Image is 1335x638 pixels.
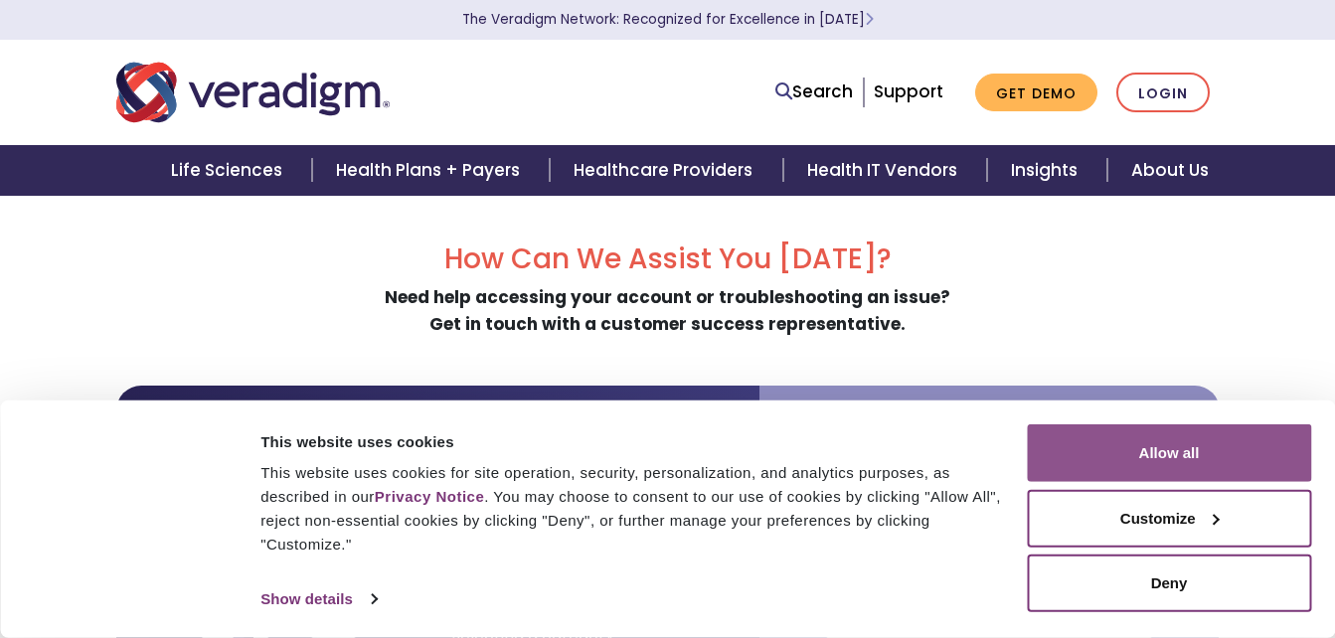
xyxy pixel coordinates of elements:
a: The Veradigm Network: Recognized for Excellence in [DATE]Learn More [462,10,874,29]
a: Support [874,80,943,103]
a: Insights [987,145,1107,196]
a: About Us [1107,145,1233,196]
a: Show details [260,584,376,614]
div: This website uses cookies [260,429,1004,453]
img: Veradigm logo [116,60,390,125]
a: Get Demo [975,74,1097,112]
a: Healthcare Providers [550,145,782,196]
button: Deny [1027,555,1311,612]
strong: Need help accessing your account or troubleshooting an issue? Get in touch with a customer succes... [385,285,950,336]
a: Health Plans + Payers [312,145,550,196]
h2: How Can We Assist You [DATE]? [116,242,1220,276]
span: Learn More [865,10,874,29]
a: Login [1116,73,1210,113]
a: Health IT Vendors [783,145,987,196]
a: Privacy Notice [375,488,484,505]
div: This website uses cookies for site operation, security, personalization, and analytics purposes, ... [260,461,1004,557]
button: Allow all [1027,424,1311,482]
a: Life Sciences [147,145,312,196]
button: Customize [1027,489,1311,547]
a: Search [775,79,853,105]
